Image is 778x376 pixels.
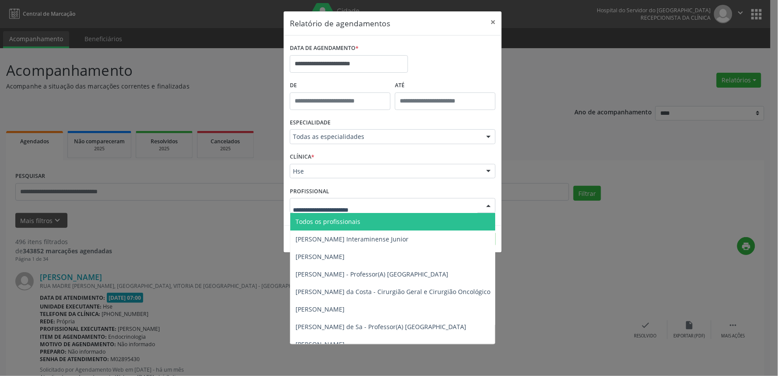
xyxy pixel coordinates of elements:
span: [PERSON_NAME] Interaminense Junior [296,235,408,243]
h5: Relatório de agendamentos [290,18,390,29]
label: ESPECIALIDADE [290,116,331,130]
label: De [290,79,391,92]
span: [PERSON_NAME] [296,340,345,348]
label: ATÉ [395,79,496,92]
span: [PERSON_NAME] [296,252,345,261]
span: Todos os profissionais [296,217,360,226]
span: [PERSON_NAME] [296,305,345,313]
label: PROFISSIONAL [290,184,329,198]
span: [PERSON_NAME] - Professor(A) [GEOGRAPHIC_DATA] [296,270,448,278]
label: DATA DE AGENDAMENTO [290,42,359,55]
span: Todas as especialidades [293,132,478,141]
label: CLÍNICA [290,150,314,164]
span: [PERSON_NAME] da Costa - Cirurgião Geral e Cirurgião Oncológico [296,287,490,296]
button: Close [484,11,502,33]
span: Hse [293,167,478,176]
span: [PERSON_NAME] de Sa - Professor(A) [GEOGRAPHIC_DATA] [296,323,466,331]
